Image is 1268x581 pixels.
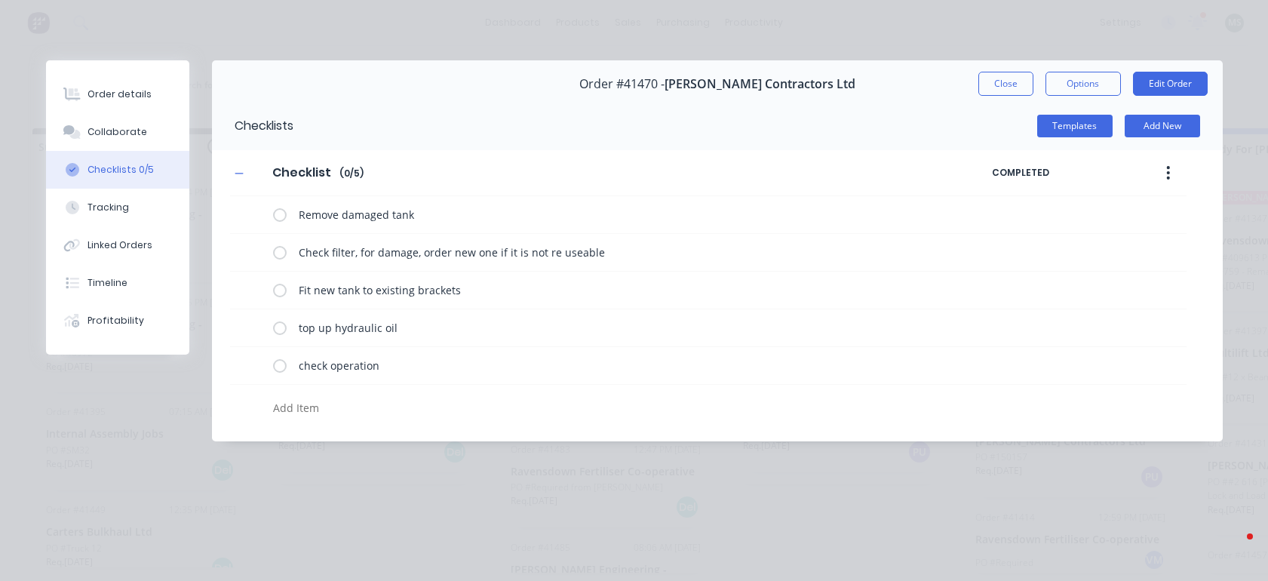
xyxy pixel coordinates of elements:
textarea: check operation [293,355,952,377]
iframe: Intercom live chat [1217,530,1253,566]
div: Checklists [212,102,293,150]
span: Order #41470 - [579,77,665,91]
button: Timeline [46,264,189,302]
span: [PERSON_NAME] Contractors Ltd [665,77,855,91]
button: Profitability [46,302,189,340]
button: Edit Order [1133,72,1208,96]
textarea: Fit new tank to existing brackets [293,279,952,301]
div: Order details [88,88,152,101]
div: Linked Orders [88,238,152,252]
button: Linked Orders [46,226,189,264]
button: Options [1045,72,1121,96]
div: Collaborate [88,125,147,139]
textarea: top up hydraulic oil [293,317,952,339]
textarea: Check filter, for damage, order new one if it is not re useable [293,241,952,263]
button: Collaborate [46,113,189,151]
input: Enter Checklist name [263,161,339,184]
div: Profitability [88,314,144,327]
button: Checklists 0/5 [46,151,189,189]
button: Order details [46,75,189,113]
div: Tracking [88,201,129,214]
button: Tracking [46,189,189,226]
button: Close [978,72,1033,96]
button: Templates [1037,115,1113,137]
div: Checklists 0/5 [88,163,154,177]
button: Add New [1125,115,1200,137]
span: ( 0 / 5 ) [339,167,364,180]
div: Timeline [88,276,127,290]
textarea: Remove damaged tank [293,204,952,226]
span: COMPLETED [992,166,1120,180]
